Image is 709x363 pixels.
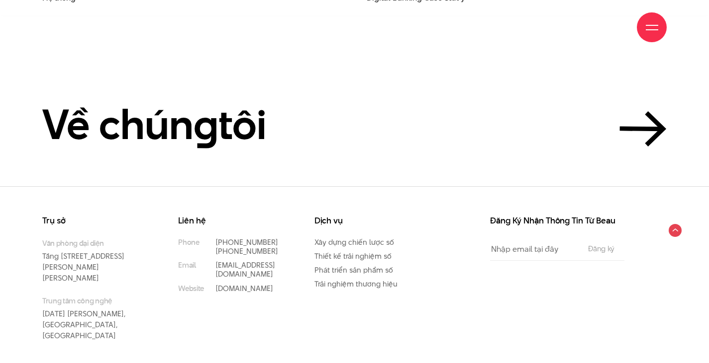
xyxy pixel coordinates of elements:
[42,295,148,306] small: Trung tâm công nghệ
[490,217,624,225] h3: Đăng Ký Nhận Thông Tin Từ Beau
[194,95,218,153] en: g
[314,217,420,225] h3: Dịch vụ
[42,102,667,147] a: Về chúngtôi
[215,260,275,279] a: [EMAIL_ADDRESS][DOMAIN_NAME]
[314,237,394,247] a: Xây dựng chiến lược số
[215,237,278,247] a: [PHONE_NUMBER]
[42,238,148,248] small: Văn phòng đại diện
[314,279,398,289] a: Trải nghiệm thương hiệu
[42,295,148,341] p: [DATE] [PERSON_NAME], [GEOGRAPHIC_DATA], [GEOGRAPHIC_DATA]
[178,261,196,270] small: Email
[215,246,278,256] a: [PHONE_NUMBER]
[314,265,393,275] a: Phát triển sản phẩm số
[490,238,578,260] input: Nhập email tại đây
[178,217,284,225] h3: Liên hệ
[178,284,204,293] small: Website
[42,102,266,147] h2: Về chún tôi
[585,245,617,253] input: Đăng ký
[42,238,148,283] p: Tầng [STREET_ADDRESS][PERSON_NAME][PERSON_NAME]
[314,251,392,261] a: Thiết kế trải nghiệm số
[215,283,273,293] a: [DOMAIN_NAME]
[42,217,148,225] h3: Trụ sở
[178,238,199,247] small: Phone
